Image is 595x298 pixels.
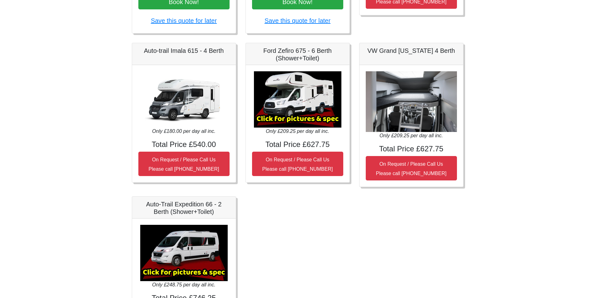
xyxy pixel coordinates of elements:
h5: Auto-Trail Expedition 66 - 2 Berth (Shower+Toilet) [138,200,230,215]
img: Ford Zefiro 675 - 6 Berth (Shower+Toilet) [254,71,341,128]
i: Only £248.75 per day all inc. [152,282,216,287]
h5: Auto-trail Imala 615 - 4 Berth [138,47,230,54]
small: On Request / Please Call Us Please call [PHONE_NUMBER] [376,161,447,176]
h4: Total Price £627.75 [252,140,343,149]
i: Only £209.25 per day all inc. [266,129,329,134]
img: Auto-Trail Expedition 66 - 2 Berth (Shower+Toilet) [140,225,228,281]
small: On Request / Please Call Us Please call [PHONE_NUMBER] [262,157,333,172]
small: On Request / Please Call Us Please call [PHONE_NUMBER] [149,157,219,172]
button: On Request / Please Call UsPlease call [PHONE_NUMBER] [252,152,343,176]
button: On Request / Please Call UsPlease call [PHONE_NUMBER] [366,156,457,180]
h4: Total Price £540.00 [138,140,230,149]
a: Save this quote for later [151,17,217,24]
a: Save this quote for later [265,17,330,24]
h4: Total Price £627.75 [366,144,457,154]
h5: Ford Zefiro 675 - 6 Berth (Shower+Toilet) [252,47,343,62]
h5: VW Grand [US_STATE] 4 Berth [366,47,457,54]
img: VW Grand California 4 Berth [366,71,457,132]
i: Only £180.00 per day all inc. [152,129,216,134]
img: Auto-trail Imala 615 - 4 Berth [140,71,228,128]
button: On Request / Please Call UsPlease call [PHONE_NUMBER] [138,152,230,176]
i: Only £209.25 per day all inc. [379,133,443,138]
